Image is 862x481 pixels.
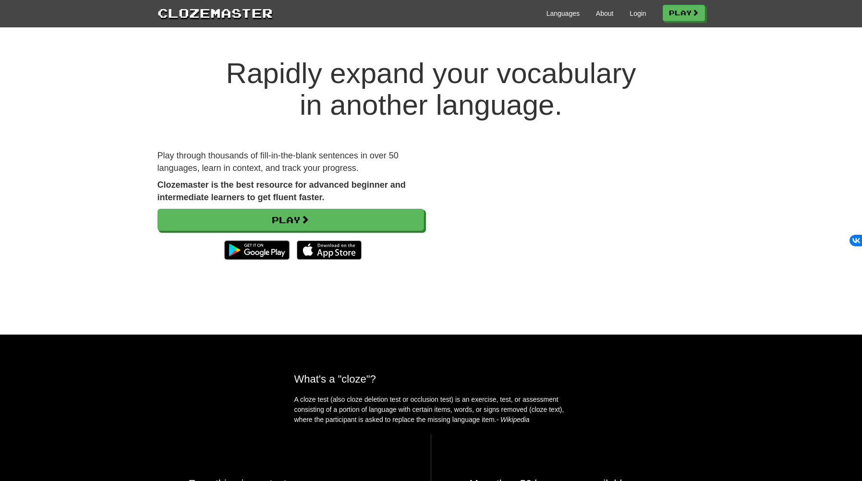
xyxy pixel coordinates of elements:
[158,4,273,22] a: Clozemaster
[297,240,362,260] img: Download_on_the_App_Store_Badge_US-UK_135x40-25178aeef6eb6b83b96f5f2d004eda3bffbb37122de64afbaef7...
[546,9,580,18] a: Languages
[596,9,614,18] a: About
[294,395,568,425] p: A cloze test (also cloze deletion test or occlusion test) is an exercise, test, or assessment con...
[497,416,530,423] em: - Wikipedia
[158,150,424,174] p: Play through thousands of fill-in-the-blank sentences in over 50 languages, learn in context, and...
[158,180,406,202] strong: Clozemaster is the best resource for advanced beginner and intermediate learners to get fluent fa...
[630,9,646,18] a: Login
[294,373,568,385] h2: What's a "cloze"?
[219,236,294,265] img: Get it on Google Play
[663,5,705,21] a: Play
[158,209,424,231] a: Play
